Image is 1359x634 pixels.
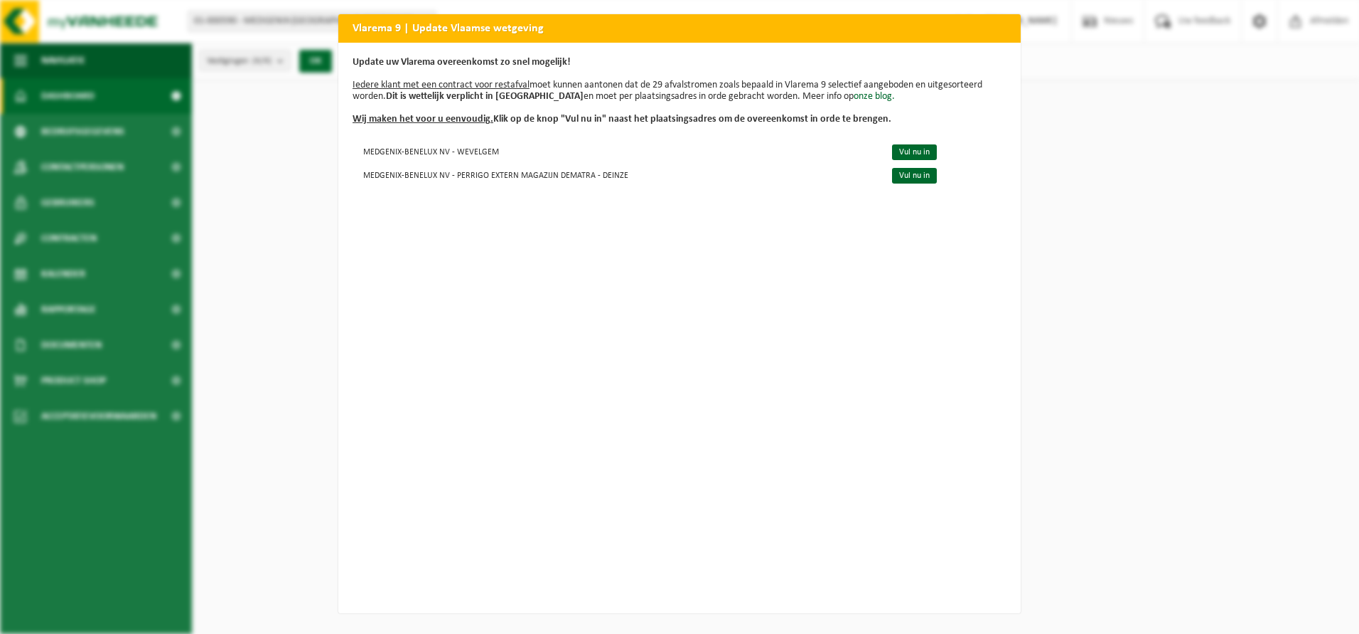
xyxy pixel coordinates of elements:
[892,144,937,160] a: Vul nu in
[353,80,530,90] u: Iedere klant met een contract voor restafval
[386,91,584,102] b: Dit is wettelijk verplicht in [GEOGRAPHIC_DATA]
[353,114,891,125] b: Klik op de knop "Vul nu in" naast het plaatsingsadres om de overeenkomst in orde te brengen.
[353,163,880,186] td: MEDGENIX-BENELUX NV - PERRIGO EXTERN MAGAZIJN DEMATRA - DEINZE
[353,114,493,125] u: Wij maken het voor u eenvoudig.
[338,14,1021,41] h2: Vlarema 9 | Update Vlaamse wetgeving
[353,57,571,68] b: Update uw Vlarema overeenkomst zo snel mogelijk!
[854,91,895,102] a: onze blog.
[353,139,880,163] td: MEDGENIX-BENELUX NV - WEVELGEM
[353,57,1006,125] p: moet kunnen aantonen dat de 29 afvalstromen zoals bepaald in Vlarema 9 selectief aangeboden en ui...
[892,168,937,184] a: Vul nu in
